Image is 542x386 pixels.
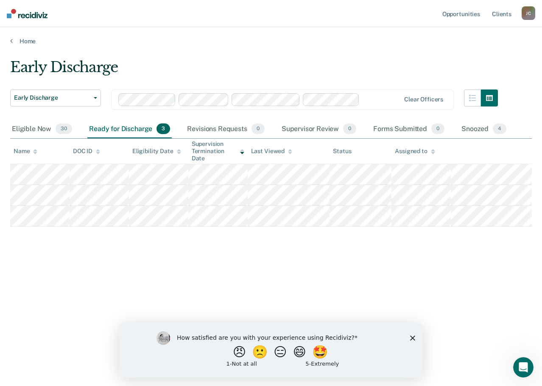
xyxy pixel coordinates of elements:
[404,96,443,103] div: Clear officers
[513,357,534,378] iframe: Intercom live chat
[522,6,535,20] div: J C
[14,94,90,101] span: Early Discharge
[280,120,358,139] div: Supervisor Review0
[7,9,47,18] img: Recidiviz
[87,120,172,139] div: Ready for Discharge3
[251,148,292,155] div: Last Viewed
[10,59,498,83] div: Early Discharge
[10,90,101,106] button: Early Discharge
[192,140,244,162] div: Supervision Termination Date
[156,123,170,134] span: 3
[56,123,72,134] span: 30
[10,37,532,45] a: Home
[343,123,356,134] span: 0
[431,123,444,134] span: 0
[185,120,266,139] div: Revisions Requests0
[372,120,446,139] div: Forms Submitted0
[10,120,74,139] div: Eligible Now30
[73,148,100,155] div: DOC ID
[333,148,351,155] div: Status
[522,6,535,20] button: JC
[493,123,506,134] span: 4
[119,323,423,378] iframe: Survey by Kim from Recidiviz
[395,148,435,155] div: Assigned to
[251,123,265,134] span: 0
[14,148,37,155] div: Name
[460,120,508,139] div: Snoozed4
[132,148,181,155] div: Eligibility Date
